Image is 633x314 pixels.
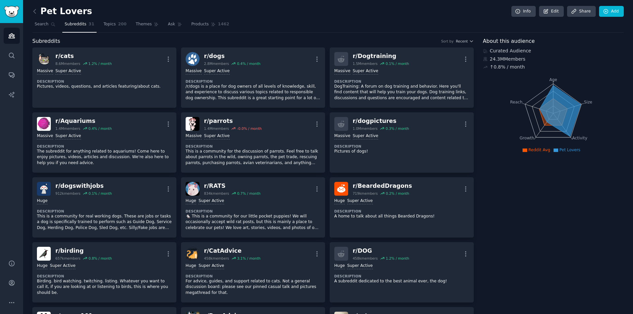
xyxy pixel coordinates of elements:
div: 3.1 % / month [237,256,260,261]
div: 458k members [204,256,229,261]
a: Aquariumsr/Aquariums1.4Mmembers0.4% / monthMassiveSuper ActiveDescriptionThe subreddit for anythi... [32,112,176,173]
a: parrotsr/parrots1.4Mmembers-0.0% / monthMassiveSuper ActiveDescriptionThis is a community for the... [181,112,325,173]
div: Super Active [204,133,230,139]
div: Super Active [198,198,224,204]
a: Subreddits31 [62,19,97,33]
div: 0.1 % / month [386,61,409,66]
a: RATSr/RATS834kmembers0.7% / monthHugeSuper ActiveDescription🐁 This is a community for our little ... [181,177,325,238]
p: 🐁 This is a community for our little pocket puppies! We will occasionally accept wild rat posts, ... [186,214,320,231]
img: BeardedDragons [334,182,348,196]
dt: Description [186,209,320,214]
div: 0.8 % / month [88,256,112,261]
div: Super Active [55,68,81,74]
div: 1.2 % / month [88,61,112,66]
dt: Description [37,144,172,149]
div: 1.4M members [204,126,229,131]
p: Pictures of dogs! [334,149,469,155]
div: 1.5M members [353,61,378,66]
img: cats [37,52,51,66]
div: 0.4 % / month [88,126,112,131]
a: r/Dogtraining1.5Mmembers0.1% / monthMassiveSuper ActiveDescriptionDogTraining: A forum on dog tra... [330,47,474,108]
a: Add [599,6,624,17]
span: Themes [136,21,152,27]
dt: Description [186,144,320,149]
div: 2.8M members [204,61,229,66]
p: The subreddit for anything related to aquariums! Come here to enjoy pictures, videos, articles an... [37,149,172,166]
span: Subreddits [32,37,60,45]
span: Topics [104,21,116,27]
p: Birding. bird watching. twitching. listing. Whatever you want to call it, if you are looking at o... [37,278,172,296]
tspan: Growth [520,136,534,140]
a: catsr/cats8.6Mmembers1.2% / monthMassiveSuper ActiveDescriptionPictures, videos, questions, and a... [32,47,176,108]
dt: Description [37,274,172,278]
dt: Description [186,274,320,278]
div: 912k members [55,191,80,196]
div: 458k members [353,256,378,261]
div: Huge [186,263,196,269]
p: This is a community for real working dogs. These are jobs or tasks a dog is specifically trained ... [37,214,172,231]
img: CatAdvice [186,247,199,261]
a: dogswithjobsr/dogswithjobs912kmembers0.1% / monthHugeDescriptionThis is a community for real work... [32,177,176,238]
div: Super Active [347,198,373,204]
div: r/ birding [55,247,112,255]
div: Super Active [50,263,75,269]
div: 1.0M members [353,126,378,131]
img: GummySearch logo [4,6,19,17]
tspan: Activity [572,136,587,140]
span: 31 [89,21,94,27]
span: Reddit Avg [528,148,550,152]
div: Super Active [198,263,224,269]
div: Massive [334,133,350,139]
div: Super Active [347,263,373,269]
div: -0.0 % / month [237,126,262,131]
dt: Description [334,79,469,84]
a: Products1462 [189,19,231,33]
div: Massive [186,68,202,74]
div: 24.3M Members [483,56,624,63]
div: 0.4 % / month [237,61,260,66]
span: Products [191,21,209,27]
span: 1462 [218,21,229,27]
span: Search [35,21,48,27]
div: Huge [37,198,47,204]
span: Subreddits [65,21,86,27]
div: 0.7 % / month [237,191,260,196]
dt: Description [334,144,469,149]
p: A subreddit dedicated to the best animal ever, the dog! [334,278,469,284]
a: BeardedDragonsr/BeardedDragons719kmembers0.2% / monthHugeSuper ActiveDescriptionA home to talk ab... [330,177,474,238]
div: 1.4M members [55,126,80,131]
a: Topics200 [101,19,129,33]
button: Recent [456,39,474,43]
div: Massive [37,68,53,74]
div: 8.6M members [55,61,80,66]
img: birding [37,247,51,261]
span: Recent [456,39,468,43]
img: parrots [186,117,199,131]
p: /r/dogs is a place for dog owners of all levels of knowledge, skill, and experience to discuss va... [186,84,320,101]
div: Massive [186,133,202,139]
a: Search [32,19,58,33]
a: r/DOG458kmembers1.2% / monthHugeSuper ActiveDescriptionA subreddit dedicated to the best animal e... [330,242,474,302]
div: Huge [37,263,47,269]
div: 0.2 % / month [386,191,409,196]
div: Sort by [441,39,454,43]
div: Super Active [353,133,378,139]
a: Edit [539,6,564,17]
div: 0.1 % / month [88,191,112,196]
span: About this audience [483,37,535,45]
div: r/ dogpictures [353,117,409,125]
div: Super Active [55,133,81,139]
div: ↑ 0.8 % / month [490,64,525,71]
div: r/ Dogtraining [353,52,409,60]
div: 0.3 % / month [386,126,409,131]
p: DogTraining: A forum on dog training and behavior. Here you'll find content that will help you tr... [334,84,469,101]
div: Massive [334,68,350,74]
div: r/ CatAdvice [204,247,260,255]
span: Pet Lovers [559,148,581,152]
a: CatAdvicer/CatAdvice458kmembers3.1% / monthHugeSuper ActiveDescriptionFor advice, guides, and sup... [181,242,325,302]
a: Share [567,6,595,17]
div: r/ cats [55,52,112,60]
a: Themes [134,19,161,33]
div: Super Active [353,68,378,74]
a: Info [511,6,536,17]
